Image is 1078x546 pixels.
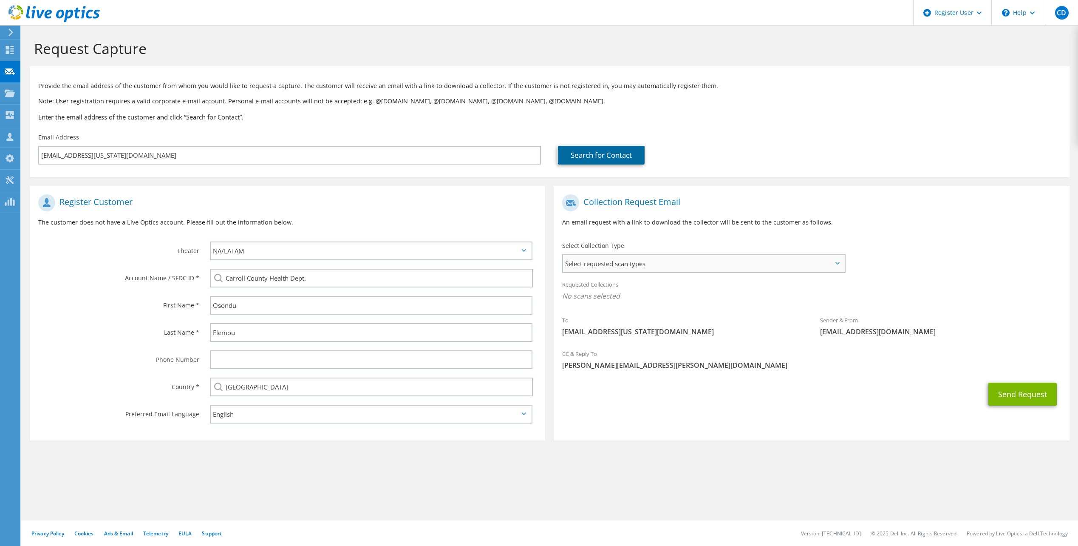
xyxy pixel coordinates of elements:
label: Select Collection Type [562,242,624,250]
div: To [554,311,812,341]
a: Support [202,530,222,537]
li: Version: [TECHNICAL_ID] [801,530,861,537]
p: An email request with a link to download the collector will be sent to the customer as follows. [562,218,1061,227]
span: CD [1055,6,1069,20]
label: Account Name / SFDC ID * [38,269,199,282]
h1: Register Customer [38,194,532,211]
a: Ads & Email [104,530,133,537]
div: Requested Collections [554,276,1069,307]
a: Privacy Policy [31,530,64,537]
li: Powered by Live Optics, a Dell Technology [967,530,1068,537]
span: [EMAIL_ADDRESS][DOMAIN_NAME] [820,327,1061,336]
p: The customer does not have a Live Optics account. Please fill out the information below. [38,218,537,227]
h3: Enter the email address of the customer and click “Search for Contact”. [38,112,1061,122]
a: EULA [178,530,192,537]
li: © 2025 Dell Inc. All Rights Reserved [871,530,956,537]
span: Select requested scan types [563,255,844,272]
label: Phone Number [38,350,199,364]
span: No scans selected [562,291,1061,301]
div: CC & Reply To [554,345,1069,374]
label: Last Name * [38,323,199,337]
span: [PERSON_NAME][EMAIL_ADDRESS][PERSON_NAME][DOMAIN_NAME] [562,361,1061,370]
a: Cookies [74,530,94,537]
a: Search for Contact [558,146,645,165]
label: Country * [38,378,199,391]
span: [EMAIL_ADDRESS][US_STATE][DOMAIN_NAME] [562,327,803,336]
label: First Name * [38,296,199,310]
label: Preferred Email Language [38,405,199,418]
label: Theater [38,242,199,255]
label: Email Address [38,133,79,142]
svg: \n [1002,9,1010,17]
a: Telemetry [143,530,168,537]
div: Sender & From [812,311,1070,341]
p: Note: User registration requires a valid corporate e-mail account. Personal e-mail accounts will ... [38,97,1061,106]
h1: Request Capture [34,40,1061,57]
h1: Collection Request Email [562,194,1056,211]
p: Provide the email address of the customer from whom you would like to request a capture. The cust... [38,81,1061,91]
button: Send Request [988,383,1057,406]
